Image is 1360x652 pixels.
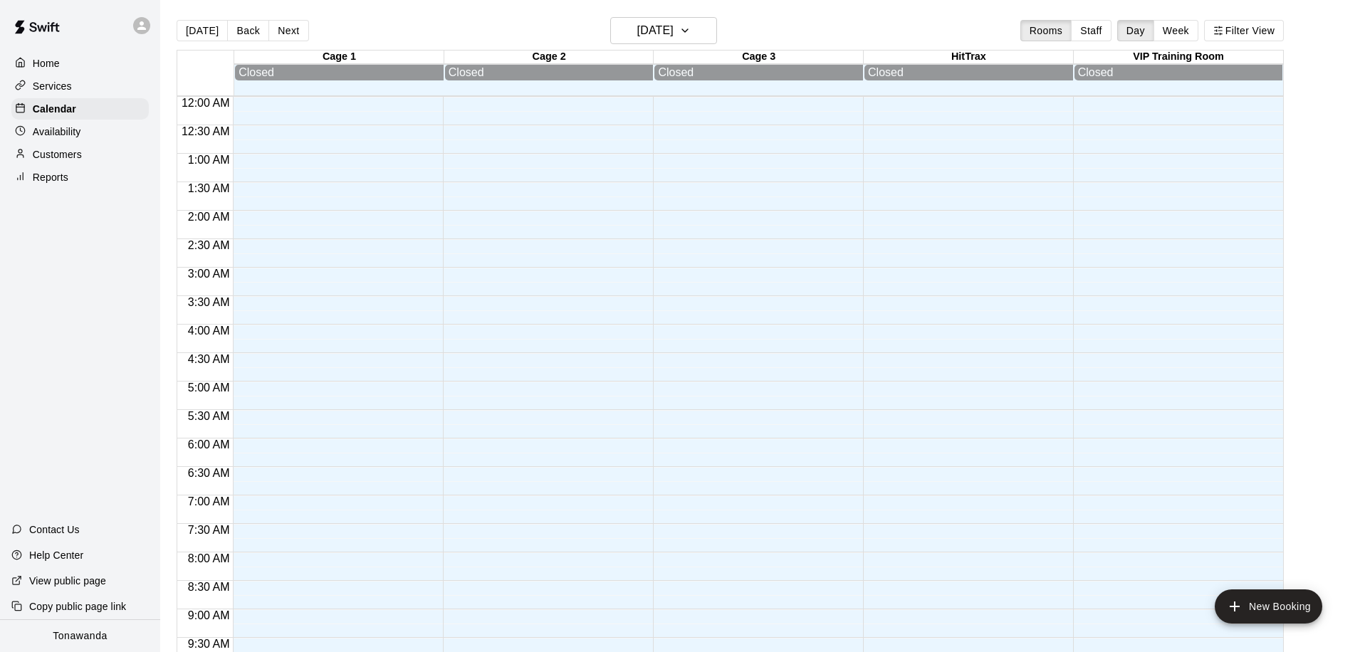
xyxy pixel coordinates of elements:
div: Closed [1078,66,1280,79]
p: Contact Us [29,522,80,537]
span: 12:00 AM [178,97,234,109]
span: 2:30 AM [184,239,234,251]
div: Closed [449,66,650,79]
a: Customers [11,144,149,165]
span: 7:00 AM [184,495,234,508]
div: Closed [658,66,859,79]
div: Cage 2 [444,51,654,64]
span: 1:30 AM [184,182,234,194]
span: 5:00 AM [184,382,234,394]
span: 3:00 AM [184,268,234,280]
span: 6:00 AM [184,438,234,451]
span: 9:00 AM [184,609,234,621]
p: Tonawanda [53,629,108,643]
p: Home [33,56,60,70]
p: Reports [33,170,68,184]
div: Closed [239,66,440,79]
button: Back [227,20,269,41]
button: Day [1117,20,1154,41]
span: 8:30 AM [184,581,234,593]
button: Staff [1071,20,1111,41]
div: VIP Training Room [1074,51,1284,64]
div: Cage 1 [234,51,444,64]
p: Customers [33,147,82,162]
span: 3:30 AM [184,296,234,308]
span: 6:30 AM [184,467,234,479]
button: Rooms [1020,20,1072,41]
button: [DATE] [177,20,228,41]
span: 12:30 AM [178,125,234,137]
a: Reports [11,167,149,188]
a: Services [11,75,149,97]
p: Help Center [29,548,83,562]
span: 4:00 AM [184,325,234,337]
p: View public page [29,574,106,588]
p: Calendar [33,102,76,116]
span: 8:00 AM [184,552,234,564]
a: Availability [11,121,149,142]
h6: [DATE] [637,21,674,41]
div: HitTrax [864,51,1074,64]
span: 7:30 AM [184,524,234,536]
div: Closed [868,66,1069,79]
span: 1:00 AM [184,154,234,166]
a: Home [11,53,149,74]
p: Copy public page link [29,599,126,614]
p: Availability [33,125,81,139]
button: add [1215,589,1322,624]
span: 5:30 AM [184,410,234,422]
div: Cage 3 [654,51,864,64]
button: Filter View [1204,20,1284,41]
button: [DATE] [610,17,717,44]
button: Next [268,20,308,41]
button: Week [1154,20,1198,41]
span: 9:30 AM [184,638,234,650]
a: Calendar [11,98,149,120]
p: Services [33,79,72,93]
span: 4:30 AM [184,353,234,365]
span: 2:00 AM [184,211,234,223]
